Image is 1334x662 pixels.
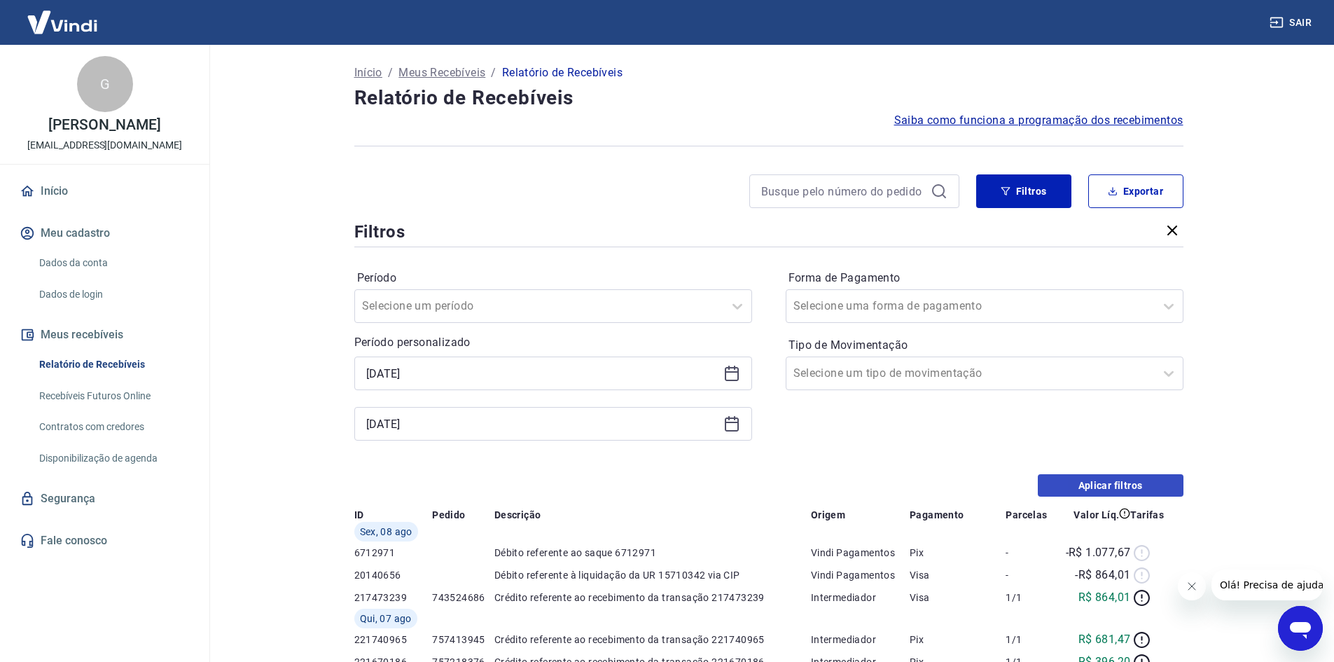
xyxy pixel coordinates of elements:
[1006,591,1054,605] p: 1/1
[34,280,193,309] a: Dados de login
[388,64,393,81] p: /
[976,174,1071,208] button: Filtros
[494,546,811,560] p: Débito referente ao saque 6712971
[354,633,433,647] p: 221740965
[77,56,133,112] div: G
[17,319,193,350] button: Meus recebíveis
[811,591,910,605] p: Intermediador
[1006,508,1047,522] p: Parcelas
[1038,474,1183,497] button: Aplicar filtros
[894,112,1183,129] a: Saiba como funciona a programação dos recebimentos
[17,218,193,249] button: Meu cadastro
[491,64,496,81] p: /
[34,249,193,277] a: Dados da conta
[1278,606,1323,651] iframe: Botão para abrir a janela de mensagens
[811,546,910,560] p: Vindi Pagamentos
[357,270,749,287] label: Período
[1178,572,1206,600] iframe: Fechar mensagem
[34,350,193,379] a: Relatório de Recebíveis
[354,64,382,81] a: Início
[354,546,433,560] p: 6712971
[34,444,193,473] a: Disponibilização de agenda
[360,525,412,539] span: Sex, 08 ago
[788,337,1181,354] label: Tipo de Movimentação
[17,176,193,207] a: Início
[1211,570,1323,600] iframe: Mensagem da empresa
[761,181,925,202] input: Busque pelo número do pedido
[34,382,193,411] a: Recebíveis Futuros Online
[8,10,118,21] span: Olá! Precisa de ajuda?
[811,568,910,582] p: Vindi Pagamentos
[788,270,1181,287] label: Forma de Pagamento
[354,568,433,582] p: 20140656
[432,591,494,605] p: 743524686
[910,633,1006,647] p: Pix
[354,221,406,243] h5: Filtros
[1088,174,1183,208] button: Exportar
[432,508,465,522] p: Pedido
[1267,10,1317,36] button: Sair
[1130,508,1164,522] p: Tarifas
[1078,589,1131,606] p: R$ 864,01
[494,508,541,522] p: Descrição
[1006,568,1054,582] p: -
[1066,544,1131,561] p: -R$ 1.077,67
[1006,546,1054,560] p: -
[354,508,364,522] p: ID
[34,413,193,441] a: Contratos com credores
[366,413,718,434] input: Data final
[17,483,193,514] a: Segurança
[354,591,433,605] p: 217473239
[811,508,845,522] p: Origem
[494,591,811,605] p: Crédito referente ao recebimento da transação 217473239
[48,118,160,132] p: [PERSON_NAME]
[910,508,964,522] p: Pagamento
[360,612,412,626] span: Qui, 07 ago
[1074,508,1119,522] p: Valor Líq.
[398,64,485,81] a: Meus Recebíveis
[910,591,1006,605] p: Visa
[1006,633,1054,647] p: 1/1
[354,334,752,351] p: Período personalizado
[494,568,811,582] p: Débito referente à liquidação da UR 15710342 via CIP
[494,633,811,647] p: Crédito referente ao recebimento da transação 221740965
[1075,567,1130,584] p: -R$ 864,01
[910,568,1006,582] p: Visa
[27,138,182,153] p: [EMAIL_ADDRESS][DOMAIN_NAME]
[811,633,910,647] p: Intermediador
[17,1,108,43] img: Vindi
[354,84,1183,112] h4: Relatório de Recebíveis
[17,525,193,556] a: Fale conosco
[432,633,494,647] p: 757413945
[1078,631,1131,648] p: R$ 681,47
[366,363,718,384] input: Data inicial
[910,546,1006,560] p: Pix
[502,64,623,81] p: Relatório de Recebíveis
